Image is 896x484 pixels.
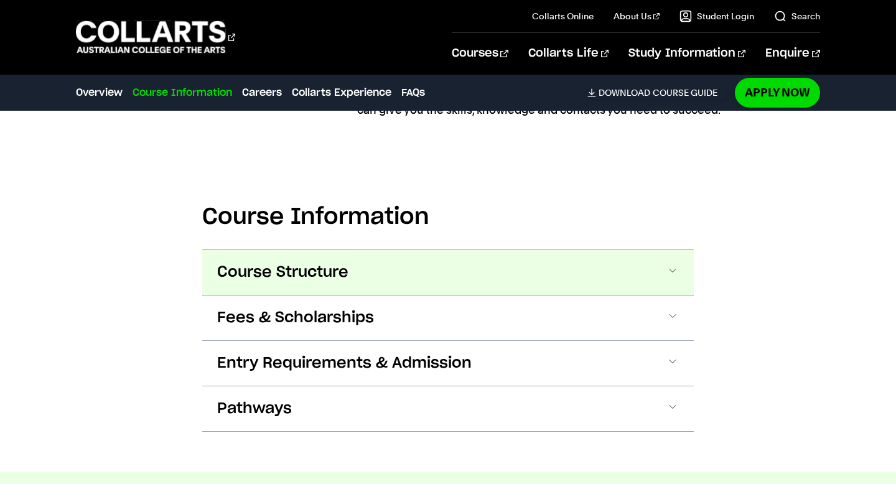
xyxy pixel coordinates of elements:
[76,85,123,100] a: Overview
[452,33,508,74] a: Courses
[202,203,694,231] h2: Course Information
[587,87,727,98] a: DownloadCourse Guide
[599,87,650,98] span: Download
[217,308,374,328] span: Fees & Scholarships
[217,353,472,373] span: Entry Requirements & Admission
[133,85,232,100] a: Course Information
[217,263,348,282] span: Course Structure
[735,78,820,107] a: Apply Now
[242,85,282,100] a: Careers
[774,10,820,22] a: Search
[532,10,594,22] a: Collarts Online
[292,85,391,100] a: Collarts Experience
[202,250,694,295] button: Course Structure
[202,386,694,431] button: Pathways
[679,10,754,22] a: Student Login
[202,296,694,340] button: Fees & Scholarships
[765,33,819,74] a: Enquire
[202,341,694,386] button: Entry Requirements & Admission
[217,399,292,419] span: Pathways
[76,19,235,55] div: Go to homepage
[401,85,425,100] a: FAQs
[628,33,745,74] a: Study Information
[614,10,660,22] a: About Us
[528,33,609,74] a: Collarts Life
